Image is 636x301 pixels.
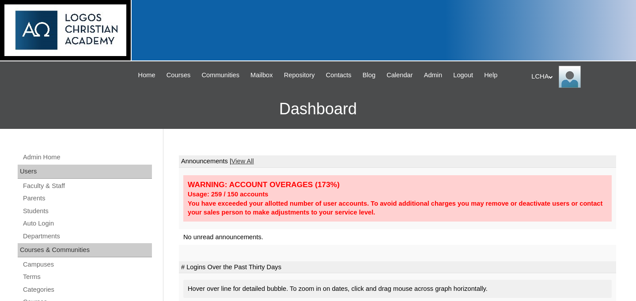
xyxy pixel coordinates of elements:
[22,152,152,163] a: Admin Home
[22,271,152,282] a: Terms
[138,70,155,80] span: Home
[179,261,616,274] td: # Logins Over the Past Thirty Days
[18,165,152,179] div: Users
[231,158,254,165] a: View All
[4,4,126,56] img: logo-white.png
[246,70,277,80] a: Mailbox
[22,259,152,270] a: Campuses
[322,70,356,80] a: Contacts
[188,199,607,217] div: You have exceeded your allotted number of user accounts. To avoid additional charges you may remo...
[134,70,160,80] a: Home
[280,70,319,80] a: Repository
[326,70,352,80] span: Contacts
[453,70,473,80] span: Logout
[22,193,152,204] a: Parents
[559,66,581,88] img: LCHA Admin
[22,231,152,242] a: Departments
[162,70,195,80] a: Courses
[179,155,616,168] td: Announcements |
[22,181,152,192] a: Faculty & Staff
[382,70,417,80] a: Calendar
[22,218,152,229] a: Auto Login
[386,70,413,80] span: Calendar
[188,191,268,198] strong: Usage: 259 / 150 accounts
[531,66,627,88] div: LCHA
[22,284,152,295] a: Categories
[188,180,607,190] div: WARNING: ACCOUNT OVERAGES (173%)
[18,243,152,257] div: Courses & Communities
[363,70,375,80] span: Blog
[22,206,152,217] a: Students
[420,70,447,80] a: Admin
[449,70,477,80] a: Logout
[358,70,380,80] a: Blog
[167,70,191,80] span: Courses
[197,70,244,80] a: Communities
[4,89,632,129] h3: Dashboard
[183,280,612,298] div: Hover over line for detailed bubble. To zoom in on dates, click and drag mouse across graph horiz...
[424,70,443,80] span: Admin
[484,70,497,80] span: Help
[284,70,315,80] span: Repository
[480,70,502,80] a: Help
[179,229,616,245] td: No unread announcements.
[201,70,239,80] span: Communities
[250,70,273,80] span: Mailbox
